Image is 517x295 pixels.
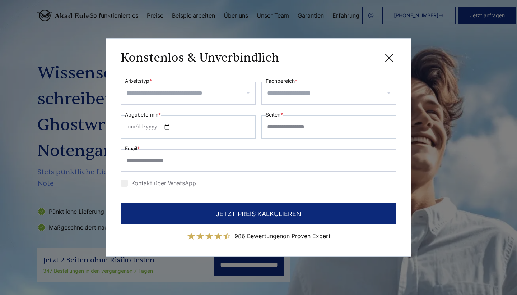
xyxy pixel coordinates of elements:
[121,203,396,224] button: JETZT PREIS KALKULIEREN
[266,77,297,85] label: Fachbereich
[266,110,283,119] label: Seiten
[125,77,152,85] label: Arbeitstyp
[234,232,283,240] span: 986 Bewertungen
[125,110,161,119] label: Abgabetermin
[121,51,279,65] h3: Konstenlos & Unverbindlich
[234,230,331,242] div: on Proven Expert
[125,144,140,153] label: Email
[121,180,196,187] label: Kontakt über WhatsApp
